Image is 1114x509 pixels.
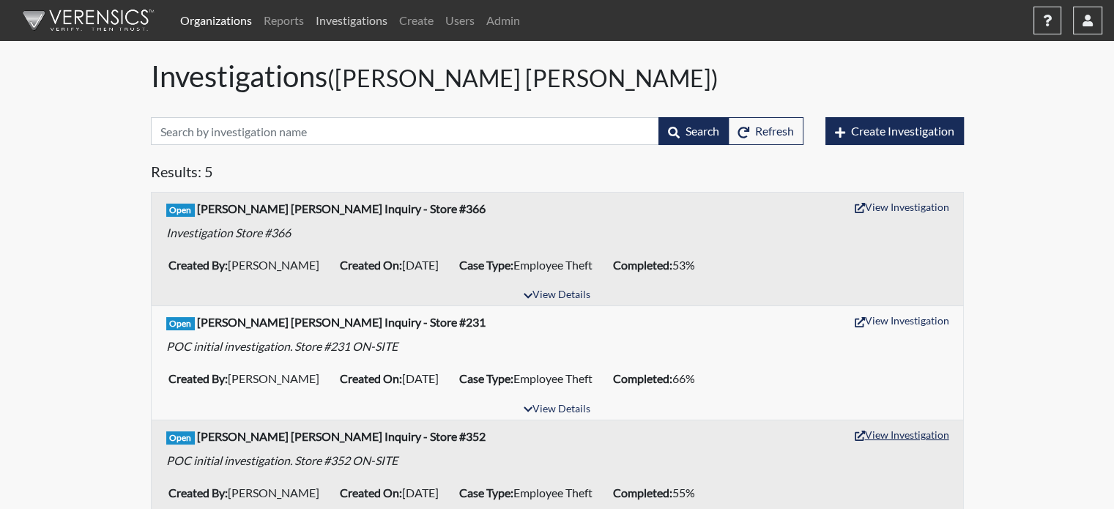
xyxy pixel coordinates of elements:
[755,124,794,138] span: Refresh
[848,196,956,218] button: View Investigation
[166,226,291,239] em: Investigation Store #366
[459,486,513,499] b: Case Type:
[168,486,228,499] b: Created By:
[607,367,710,390] li: 66%
[658,117,729,145] button: Search
[334,253,453,277] li: [DATE]
[459,371,513,385] b: Case Type:
[453,253,607,277] li: Employee Theft
[607,253,710,277] li: 53%
[439,6,480,35] a: Users
[327,64,718,92] small: ([PERSON_NAME] [PERSON_NAME])
[340,486,402,499] b: Created On:
[174,6,258,35] a: Organizations
[825,117,964,145] button: Create Investigation
[848,423,956,446] button: View Investigation
[163,253,334,277] li: [PERSON_NAME]
[340,371,402,385] b: Created On:
[334,367,453,390] li: [DATE]
[197,429,486,443] b: [PERSON_NAME] [PERSON_NAME] Inquiry - Store #352
[480,6,526,35] a: Admin
[517,400,597,420] button: View Details
[459,258,513,272] b: Case Type:
[166,339,398,353] em: POC initial investigation. Store #231 ON-SITE
[166,204,196,217] span: Open
[197,315,486,329] b: [PERSON_NAME] [PERSON_NAME] Inquiry - Store #231
[728,117,803,145] button: Refresh
[163,481,334,505] li: [PERSON_NAME]
[517,286,597,305] button: View Details
[166,317,196,330] span: Open
[197,201,486,215] b: [PERSON_NAME] [PERSON_NAME] Inquiry - Store #366
[453,481,607,505] li: Employee Theft
[151,163,964,186] h5: Results: 5
[851,124,954,138] span: Create Investigation
[310,6,393,35] a: Investigations
[686,124,719,138] span: Search
[848,309,956,332] button: View Investigation
[166,453,398,467] em: POC initial investigation. Store #352 ON-SITE
[393,6,439,35] a: Create
[151,117,659,145] input: Search by investigation name
[258,6,310,35] a: Reports
[163,367,334,390] li: [PERSON_NAME]
[453,367,607,390] li: Employee Theft
[613,486,672,499] b: Completed:
[166,431,196,445] span: Open
[334,481,453,505] li: [DATE]
[607,481,710,505] li: 55%
[168,258,228,272] b: Created By:
[613,258,672,272] b: Completed:
[168,371,228,385] b: Created By:
[151,59,964,94] h1: Investigations
[340,258,402,272] b: Created On:
[613,371,672,385] b: Completed:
